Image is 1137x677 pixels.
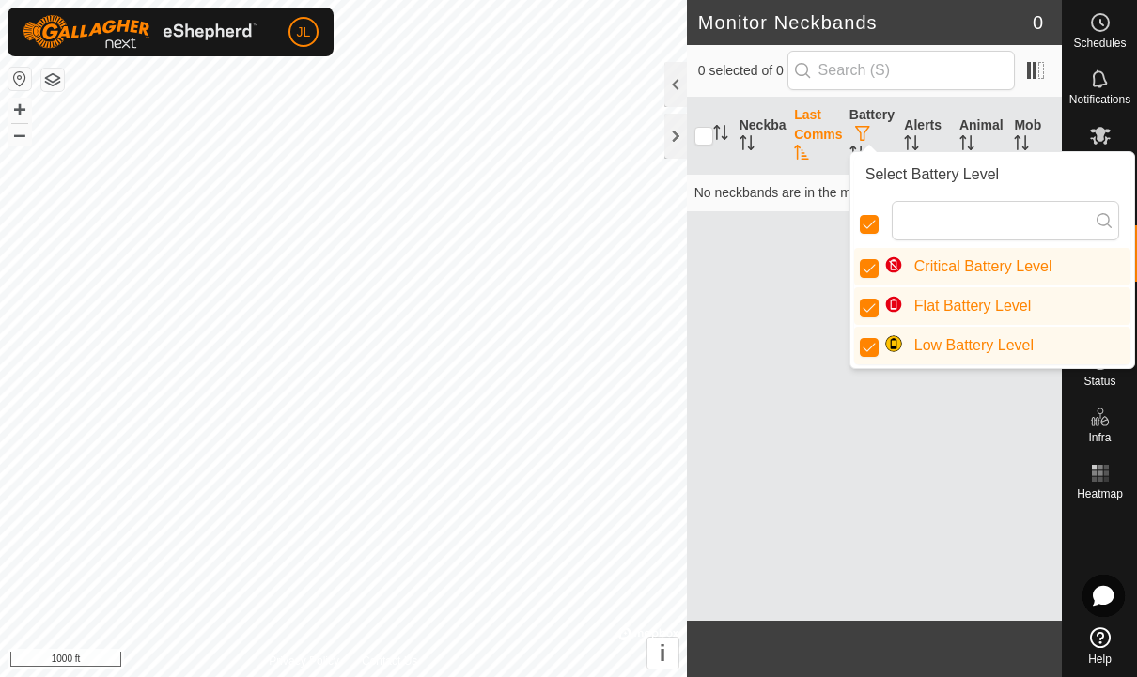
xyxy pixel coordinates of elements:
[698,61,787,81] span: 0 selected of 0
[660,640,666,666] span: i
[1033,8,1043,37] span: 0
[8,68,31,90] button: Reset Map
[713,128,728,143] p-sorticon: Activate to sort
[849,148,864,163] p-sorticon: Activate to sort
[41,69,64,91] button: Map Layers
[884,295,1032,317] span: Flat Battery Level
[854,287,1130,325] li: Flat Battery Level
[1088,432,1111,443] span: Infra
[1063,620,1137,672] a: Help
[740,138,755,153] p-sorticon: Activate to sort
[8,99,31,121] button: +
[904,138,919,153] p-sorticon: Activate to sort
[687,174,1062,211] td: No neckbands are in the monitor state.
[787,98,842,175] th: Last Comms
[1088,654,1112,665] span: Help
[647,638,678,669] button: i
[1077,488,1123,500] span: Heatmap
[794,147,809,162] p-sorticon: Activate to sort
[854,248,1130,285] li: Critical Battery Level
[884,255,1052,278] span: Critical Battery Level
[952,98,1007,175] th: Animal
[698,11,1033,34] h2: Monitor Neckbands
[1083,376,1115,387] span: Status
[1006,98,1062,175] th: Mob
[1073,38,1126,49] span: Schedules
[959,138,974,153] p-sorticon: Activate to sort
[269,653,339,669] a: Privacy Policy
[23,15,257,49] img: Gallagher Logo
[854,156,1130,193] div: Select Battery Level
[297,23,311,42] span: JL
[732,98,787,175] th: Neckband
[787,51,1015,90] input: Search (S)
[362,653,417,669] a: Contact Us
[854,327,1130,364] li: Low Battery Level
[842,98,897,175] th: Battery
[1014,138,1029,153] p-sorticon: Activate to sort
[896,98,952,175] th: Alerts
[8,123,31,146] button: –
[884,334,1034,357] span: Low Battery Level
[1069,94,1130,105] span: Notifications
